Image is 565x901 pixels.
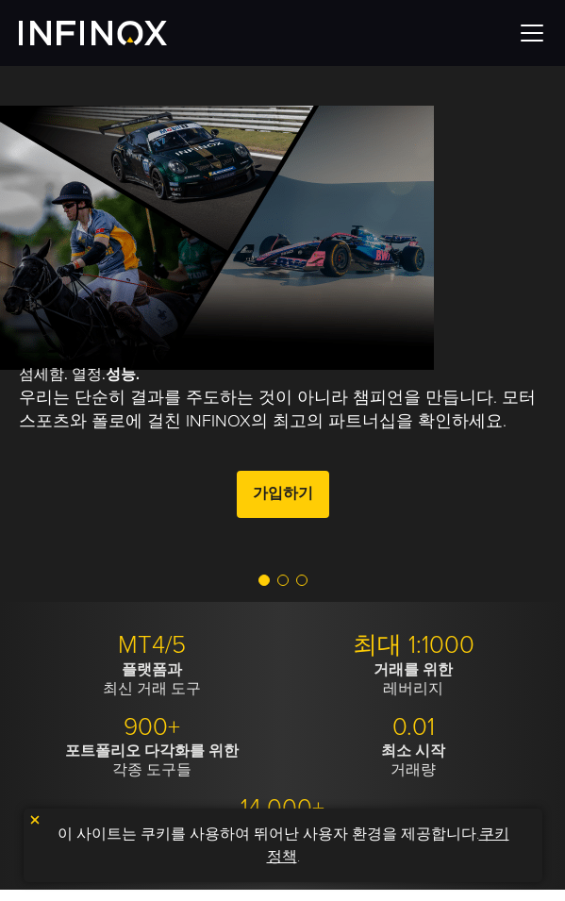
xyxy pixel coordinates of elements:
span: Go to slide 3 [296,575,307,586]
img: yellow close icon [28,813,42,826]
a: 가입하기 [237,471,329,517]
p: 900+ [28,712,275,742]
p: MT4/5 [28,630,275,660]
p: 거래량 [290,742,537,779]
div: 섬세함. 열정. [19,363,546,525]
p: 이 사이트는 쿠키를 사용하여 뛰어난 사용자 환경을 제공합니다. . [33,818,533,873]
strong: 최소 시작 [381,742,445,760]
strong: 포트폴리오 다각화를 위한 [65,742,239,760]
span: Go to slide 2 [277,575,289,586]
strong: 성능. [106,365,140,384]
p: 0.01 [290,712,537,742]
p: 각종 도구들 [28,742,275,779]
strong: 플랫폼과 [122,660,182,679]
span: Go to slide 1 [258,575,270,586]
p: 레버리지 [290,660,537,698]
p: 최신 거래 도구 [28,660,275,698]
p: 14,000+ [159,793,407,824]
strong: 거래를 위한 [374,660,453,679]
p: 우리는 단순히 결과를 주도하는 것이 아니라 챔피언을 만듭니다. 모터스포츠와 폴로에 걸친 INFINOX의 최고의 파트너십을 확인하세요. [19,386,546,433]
p: 최대 1:1000 [290,630,537,660]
